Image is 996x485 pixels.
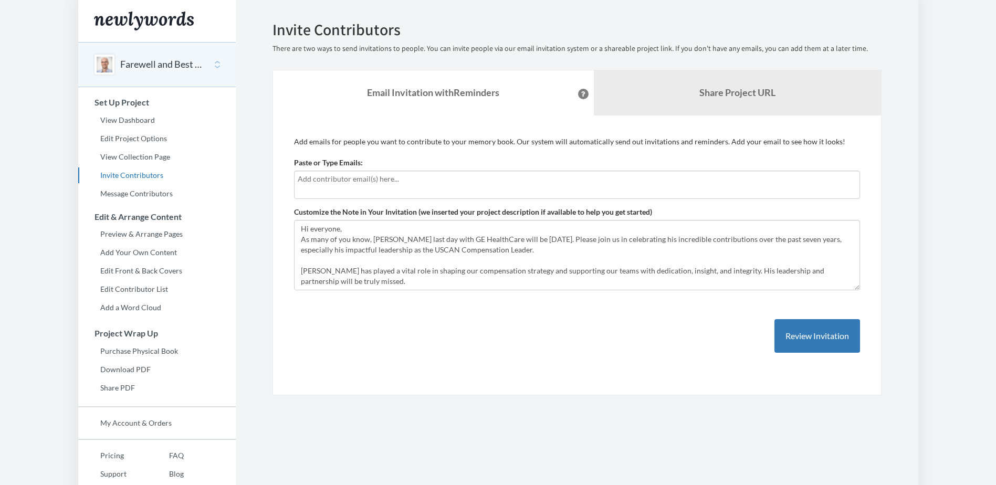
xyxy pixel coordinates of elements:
[78,263,236,279] a: Edit Front & Back Covers
[294,136,860,147] p: Add emails for people you want to contribute to your memory book. Our system will automatically s...
[78,149,236,165] a: View Collection Page
[78,415,236,431] a: My Account & Orders
[294,157,363,168] label: Paste or Type Emails:
[79,98,236,107] h3: Set Up Project
[78,466,147,482] a: Support
[94,12,194,30] img: Newlywords logo
[699,87,775,98] b: Share Project URL
[147,448,184,463] a: FAQ
[294,207,652,217] label: Customize the Note in Your Invitation (we inserted your project description if available to help ...
[120,58,205,71] button: Farewell and Best Wishes to [PERSON_NAME]!!
[78,245,236,260] a: Add Your Own Content
[78,300,236,315] a: Add a Word Cloud
[78,131,236,146] a: Edit Project Options
[272,44,882,54] p: There are two ways to send invitations to people. You can invite people via our email invitation ...
[272,21,882,38] h2: Invite Contributors
[78,167,236,183] a: Invite Contributors
[78,448,147,463] a: Pricing
[78,281,236,297] a: Edit Contributor List
[78,186,236,202] a: Message Contributors
[774,319,860,353] button: Review Invitation
[78,343,236,359] a: Purchase Physical Book
[78,226,236,242] a: Preview & Arrange Pages
[78,380,236,396] a: Share PDF
[294,220,860,290] textarea: Hi everyone, As many of you know, [PERSON_NAME] last day with GE HealthCare will be [DATE]. Pleas...
[367,87,499,98] strong: Email Invitation with Reminders
[78,112,236,128] a: View Dashboard
[79,212,236,222] h3: Edit & Arrange Content
[78,362,236,377] a: Download PDF
[298,173,856,185] input: Add contributor email(s) here...
[147,466,184,482] a: Blog
[79,329,236,338] h3: Project Wrap Up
